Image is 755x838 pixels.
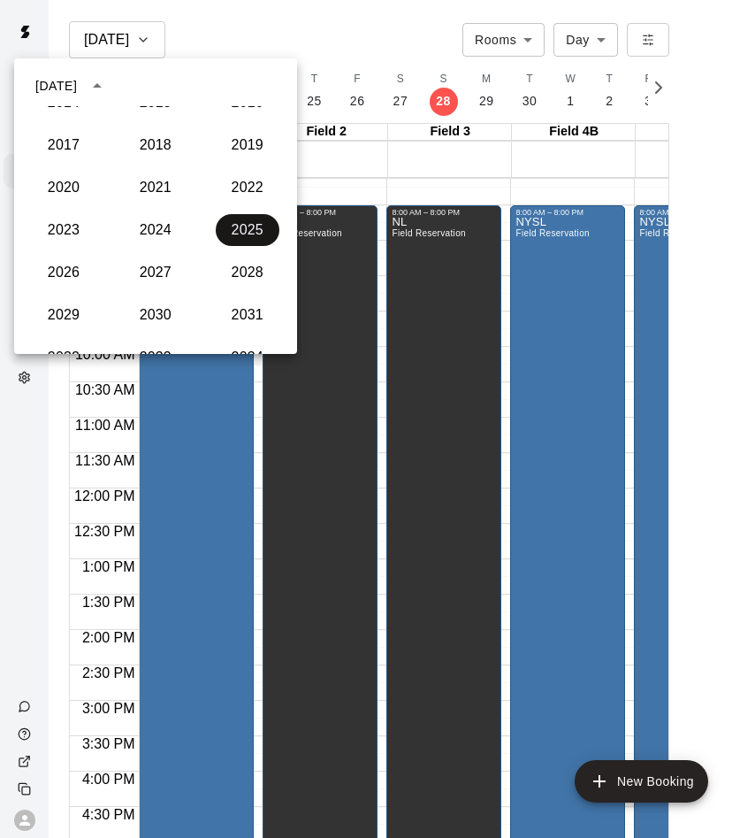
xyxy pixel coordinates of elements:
button: 2026 [32,257,95,288]
button: 2027 [124,257,187,288]
button: 2017 [32,129,95,161]
button: 2031 [216,299,279,331]
button: 2024 [124,214,187,246]
button: 2029 [32,299,95,331]
button: 2030 [124,299,187,331]
button: 2028 [216,257,279,288]
button: 2023 [32,214,95,246]
button: 2020 [32,172,95,204]
button: 2025 [216,214,279,246]
div: [DATE] [35,77,77,96]
button: 2019 [216,129,279,161]
button: year view is open, switch to calendar view [82,71,112,101]
button: 2021 [124,172,187,204]
button: 2033 [124,342,187,373]
button: 2018 [124,129,187,161]
button: 2032 [32,342,95,373]
button: 2022 [216,172,279,204]
button: 2034 [216,342,279,373]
